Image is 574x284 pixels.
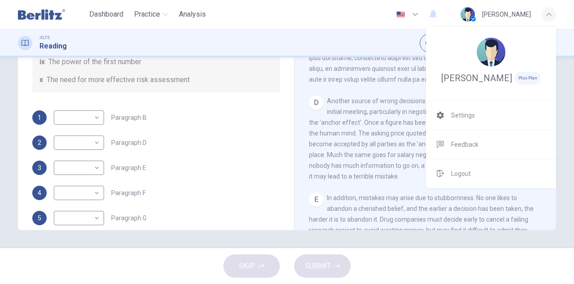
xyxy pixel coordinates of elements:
span: Settings [451,110,475,121]
a: Settings [426,101,556,130]
img: Profile picture [477,38,505,66]
span: Feedback [451,139,478,150]
span: Logout [451,168,471,179]
span: Plus Plan [515,72,541,84]
span: [PERSON_NAME] [441,73,512,83]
